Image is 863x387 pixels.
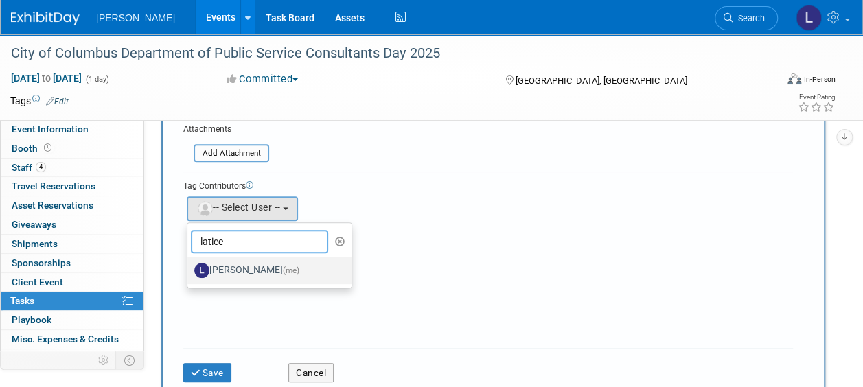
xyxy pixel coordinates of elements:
[798,94,835,101] div: Event Rating
[1,292,143,310] a: Tasks
[10,94,69,108] td: Tags
[96,12,175,23] span: [PERSON_NAME]
[516,75,687,86] span: [GEOGRAPHIC_DATA], [GEOGRAPHIC_DATA]
[183,178,793,192] div: Tag Contributors
[803,74,836,84] div: In-Person
[1,139,143,158] a: Booth
[733,13,765,23] span: Search
[92,351,116,369] td: Personalize Event Tab Strip
[715,6,778,30] a: Search
[8,5,599,19] p: [URL][DOMAIN_NAME]
[1,159,143,177] a: Staff4
[1,235,143,253] a: Shipments
[196,202,281,213] span: -- Select User --
[10,72,82,84] span: [DATE] [DATE]
[222,72,303,86] button: Committed
[41,143,54,153] span: Booth not reserved yet
[12,180,95,191] span: Travel Reservations
[10,295,34,306] span: Tasks
[787,73,801,84] img: Format-Inperson.png
[12,200,93,211] span: Asset Reservations
[1,196,143,215] a: Asset Reservations
[191,230,328,253] input: Search
[183,363,231,382] button: Save
[12,124,89,134] span: Event Information
[1,330,143,349] a: Misc. Expenses & Credits
[715,71,836,92] div: Event Format
[12,314,51,325] span: Playbook
[1,177,143,196] a: Travel Reservations
[84,75,109,84] span: (1 day)
[183,124,269,135] div: Attachments
[36,162,46,172] span: 4
[12,143,54,154] span: Booth
[12,238,58,249] span: Shipments
[46,97,69,106] a: Edit
[12,257,71,268] span: Sponsorships
[1,120,143,139] a: Event Information
[283,265,299,274] span: (me)
[40,73,53,84] span: to
[12,333,119,344] span: Misc. Expenses & Credits
[12,277,63,288] span: Client Event
[12,162,46,173] span: Staff
[288,363,334,382] button: Cancel
[1,311,143,329] a: Playbook
[8,33,599,47] p: Charge to Transportation 303
[1,215,143,234] a: Giveaways
[8,5,600,46] body: Rich Text Area. Press ALT-0 for help.
[1,254,143,272] a: Sponsorships
[187,196,298,221] button: -- Select User --
[1,273,143,292] a: Client Event
[194,263,209,278] img: L.jpg
[11,12,80,25] img: ExhibitDay
[796,5,822,31] img: Latice Spann
[12,219,56,230] span: Giveaways
[6,41,765,66] div: City of Columbus Department of Public Service Consultants Day 2025
[194,259,338,281] label: [PERSON_NAME]
[116,351,144,369] td: Toggle Event Tabs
